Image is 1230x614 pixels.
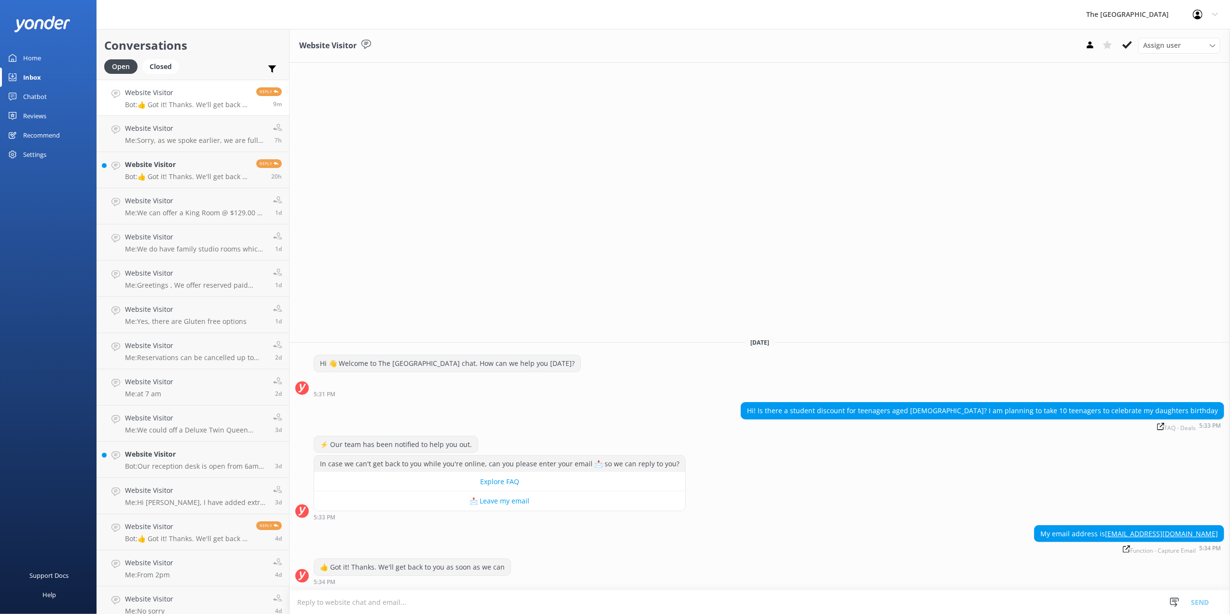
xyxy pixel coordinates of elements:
[741,422,1224,431] div: 05:33pm 12-Aug-2025 (UTC +12:00) Pacific/Auckland
[273,100,282,108] span: 05:34pm 12-Aug-2025 (UTC +12:00) Pacific/Auckland
[1138,38,1220,53] div: Assign User
[1199,423,1221,431] strong: 5:33 PM
[125,209,266,217] p: Me: We can offer a King Room @ $129.00 or a room with a Queen & a Single Bed @ $149.00 To make a ...
[256,521,282,530] span: Reply
[125,353,266,362] p: Me: Reservations can be cancelled up to 2pm the day prior to arrival.
[125,521,249,532] h4: Website Visitor
[125,449,268,460] h4: Website Visitor
[256,87,282,96] span: Reply
[125,317,247,326] p: Me: Yes, there are Gluten free options
[314,436,478,453] div: ⚡ Our team has been notified to help you out.
[256,159,282,168] span: Reply
[97,550,289,586] a: Website VisitorMe:From 2pm4d
[14,16,70,32] img: yonder-white-logo.png
[275,281,282,289] span: 10:03am 11-Aug-2025 (UTC +12:00) Pacific/Auckland
[125,136,266,145] p: Me: Sorry, as we spoke earlier, we are fully booked on 28/08.
[314,355,580,372] div: Hi 👋 Welcome to The [GEOGRAPHIC_DATA] chat. How can we help you [DATE]?
[42,585,56,604] div: Help
[97,80,289,116] a: Website VisitorBot:👍 Got it! Thanks. We'll get back to you as soon as we canReply9m
[125,159,249,170] h4: Website Visitor
[125,100,249,109] p: Bot: 👍 Got it! Thanks. We'll get back to you as soon as we can
[314,579,335,585] strong: 5:34 PM
[97,188,289,224] a: Website VisitorMe:We can offer a King Room @ $129.00 or a room with a Queen & a Single Bed @ $149...
[314,472,685,491] button: Explore FAQ
[275,426,282,434] span: 11:55am 09-Aug-2025 (UTC +12:00) Pacific/Auckland
[97,333,289,369] a: Website VisitorMe:Reservations can be cancelled up to 2pm the day prior to arrival.2d
[1105,529,1218,538] a: [EMAIL_ADDRESS][DOMAIN_NAME]
[125,304,247,315] h4: Website Visitor
[741,403,1224,419] div: Hi! Is there a student discount for teenagers aged [DEMOGRAPHIC_DATA]? I am planning to take 10 t...
[1199,545,1221,554] strong: 5:34 PM
[314,391,335,397] strong: 5:31 PM
[314,491,685,511] button: 📩 Leave my email
[23,87,47,106] div: Chatbot
[1123,545,1196,554] span: Function - Capture Email
[97,442,289,478] a: Website VisitorBot:Our reception desk is open from 6am until 11.30pm daily. After hours we have a...
[275,353,282,362] span: 11:54am 10-Aug-2025 (UTC +12:00) Pacific/Auckland
[142,61,184,71] a: Closed
[125,426,266,434] p: Me: We could off a Deluxe Twin Queen Studio Room. Should you wish to book please either visit our...
[314,456,685,472] div: In case we can't get back to you while you're online, can you please enter your email 📩 so we can...
[125,390,173,398] p: Me: at 7 am
[97,261,289,297] a: Website VisitorMe:Greetings , We offer reserved paid parking & limited paid EV charging stations ...
[97,152,289,188] a: Website VisitorBot:👍 Got it! Thanks. We'll get back to you as soon as we canReply20h
[97,514,289,550] a: Website VisitorBot:👍 Got it! Thanks. We'll get back to you as soon as we canReply4d
[125,340,266,351] h4: Website Visitor
[314,514,686,520] div: 05:33pm 12-Aug-2025 (UTC +12:00) Pacific/Auckland
[125,594,173,604] h4: Website Visitor
[97,405,289,442] a: Website VisitorMe:We could off a Deluxe Twin Queen Studio Room. Should you wish to book please ei...
[125,485,266,496] h4: Website Visitor
[125,498,266,507] p: Me: Hi [PERSON_NAME], I have added extra 3 adults in your booking and now it is at 6pm [DATE] for...
[275,534,282,543] span: 04:57pm 08-Aug-2025 (UTC +12:00) Pacific/Auckland
[97,116,289,152] a: Website VisitorMe:Sorry, as we spoke earlier, we are fully booked on 28/08.7h
[104,61,142,71] a: Open
[125,232,266,242] h4: Website Visitor
[275,136,282,144] span: 09:53am 12-Aug-2025 (UTC +12:00) Pacific/Auckland
[1143,40,1181,51] span: Assign user
[23,126,60,145] div: Recommend
[275,571,282,579] span: 06:50am 08-Aug-2025 (UTC +12:00) Pacific/Auckland
[23,145,46,164] div: Settings
[275,498,282,506] span: 06:15pm 08-Aug-2025 (UTC +12:00) Pacific/Auckland
[104,36,282,55] h2: Conversations
[104,59,138,74] div: Open
[125,268,266,279] h4: Website Visitor
[125,245,266,253] p: Me: We do have family studio rooms which can accommodate a maximum of 4 guests
[97,478,289,514] a: Website VisitorMe:Hi [PERSON_NAME], I have added extra 3 adults in your booking and now it is at ...
[30,566,69,585] div: Support Docs
[314,515,335,520] strong: 5:33 PM
[275,462,282,470] span: 06:33pm 08-Aug-2025 (UTC +12:00) Pacific/Auckland
[23,48,41,68] div: Home
[275,245,282,253] span: 12:09pm 11-Aug-2025 (UTC +12:00) Pacific/Auckland
[271,172,282,181] span: 08:52pm 11-Aug-2025 (UTC +12:00) Pacific/Auckland
[142,59,179,74] div: Closed
[125,195,266,206] h4: Website Visitor
[23,68,41,87] div: Inbox
[125,571,173,579] p: Me: From 2pm
[125,413,266,423] h4: Website Visitor
[314,559,511,575] div: 👍 Got it! Thanks. We'll get back to you as soon as we can
[299,40,357,52] h3: Website Visitor
[275,317,282,325] span: 07:59pm 10-Aug-2025 (UTC +12:00) Pacific/Auckland
[125,377,173,387] h4: Website Visitor
[314,391,581,397] div: 05:31pm 12-Aug-2025 (UTC +12:00) Pacific/Auckland
[125,87,249,98] h4: Website Visitor
[97,224,289,261] a: Website VisitorMe:We do have family studio rooms which can accommodate a maximum of 4 guests1d
[23,106,46,126] div: Reviews
[125,172,249,181] p: Bot: 👍 Got it! Thanks. We'll get back to you as soon as we can
[275,209,282,217] span: 02:03pm 11-Aug-2025 (UTC +12:00) Pacific/Auckland
[97,369,289,405] a: Website VisitorMe:at 7 am2d
[97,297,289,333] a: Website VisitorMe:Yes, there are Gluten free options1d
[745,338,775,347] span: [DATE]
[125,558,173,568] h4: Website Visitor
[125,281,266,290] p: Me: Greetings , We offer reserved paid parking & limited paid EV charging stations at $30/day. In...
[125,462,268,471] p: Bot: Our reception desk is open from 6am until 11.30pm daily. After hours we have a night [PERSON...
[125,123,266,134] h4: Website Visitor
[1035,526,1224,542] div: My email address is
[275,390,282,398] span: 05:59am 10-Aug-2025 (UTC +12:00) Pacific/Auckland
[125,534,249,543] p: Bot: 👍 Got it! Thanks. We'll get back to you as soon as we can
[314,578,511,585] div: 05:34pm 12-Aug-2025 (UTC +12:00) Pacific/Auckland
[1034,544,1224,554] div: 05:34pm 12-Aug-2025 (UTC +12:00) Pacific/Auckland
[1157,423,1196,431] span: FAQ - Deals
